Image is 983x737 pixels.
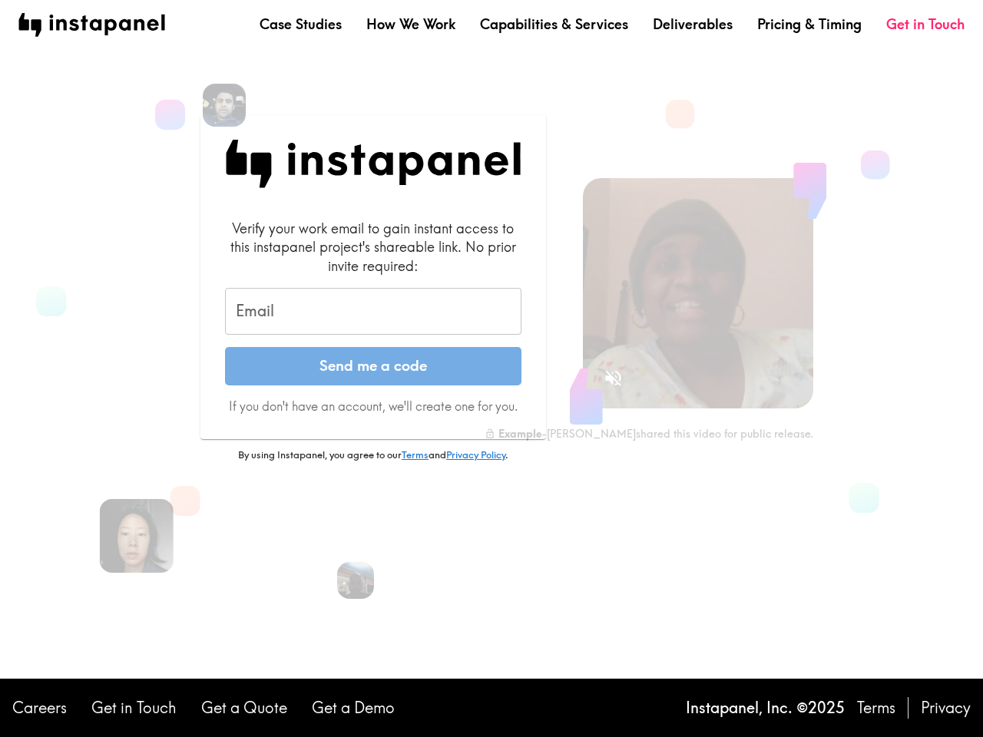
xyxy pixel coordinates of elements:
img: Ronak [203,84,246,127]
a: Terms [857,697,895,719]
a: Get in Touch [91,697,177,719]
a: Careers [12,697,67,719]
p: Instapanel, Inc. © 2025 [686,697,845,719]
p: By using Instapanel, you agree to our and . [200,448,546,462]
button: Sound is off [597,362,630,395]
button: Send me a code [225,347,521,385]
a: How We Work [366,15,455,34]
a: Get a Demo [312,697,395,719]
a: Get in Touch [886,15,965,34]
a: Deliverables [653,15,733,34]
a: Pricing & Timing [757,15,862,34]
a: Privacy [921,697,971,719]
div: - [PERSON_NAME] shared this video for public release. [485,427,813,441]
img: instapanel [18,13,165,37]
img: Instapanel [225,140,521,188]
div: Verify your work email to gain instant access to this instapanel project's shareable link. No pri... [225,219,521,276]
p: If you don't have an account, we'll create one for you. [225,398,521,415]
a: Case Studies [260,15,342,34]
b: Example [498,427,541,441]
a: Privacy Policy [446,448,505,461]
a: Terms [402,448,429,461]
a: Get a Quote [201,697,287,719]
img: Rennie [100,499,174,573]
img: Ari [337,562,374,599]
a: Capabilities & Services [480,15,628,34]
